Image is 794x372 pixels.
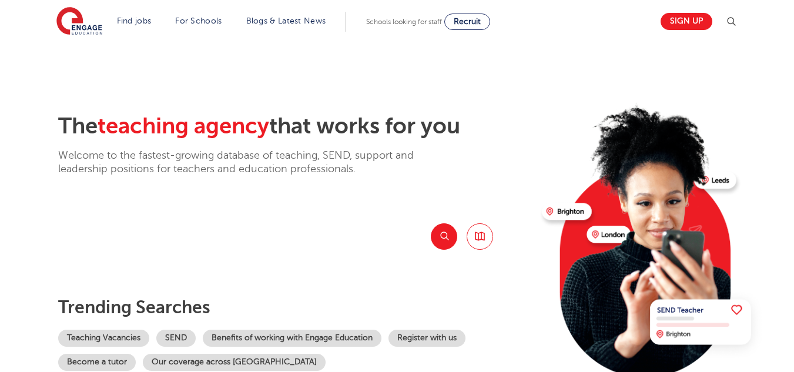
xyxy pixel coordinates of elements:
a: SEND [156,330,196,347]
a: Become a tutor [58,354,136,371]
span: Recruit [454,17,481,26]
span: Schools looking for staff [366,18,442,26]
img: Engage Education [56,7,102,36]
a: For Schools [175,16,222,25]
a: Sign up [661,13,712,30]
a: Find jobs [117,16,152,25]
a: Teaching Vacancies [58,330,149,347]
p: Trending searches [58,297,532,318]
a: Benefits of working with Engage Education [203,330,381,347]
a: Our coverage across [GEOGRAPHIC_DATA] [143,354,326,371]
a: Blogs & Latest News [246,16,326,25]
a: Recruit [444,14,490,30]
a: Register with us [388,330,465,347]
p: Welcome to the fastest-growing database of teaching, SEND, support and leadership positions for t... [58,149,446,176]
span: teaching agency [98,113,269,139]
h2: The that works for you [58,113,532,140]
button: Search [431,223,457,250]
